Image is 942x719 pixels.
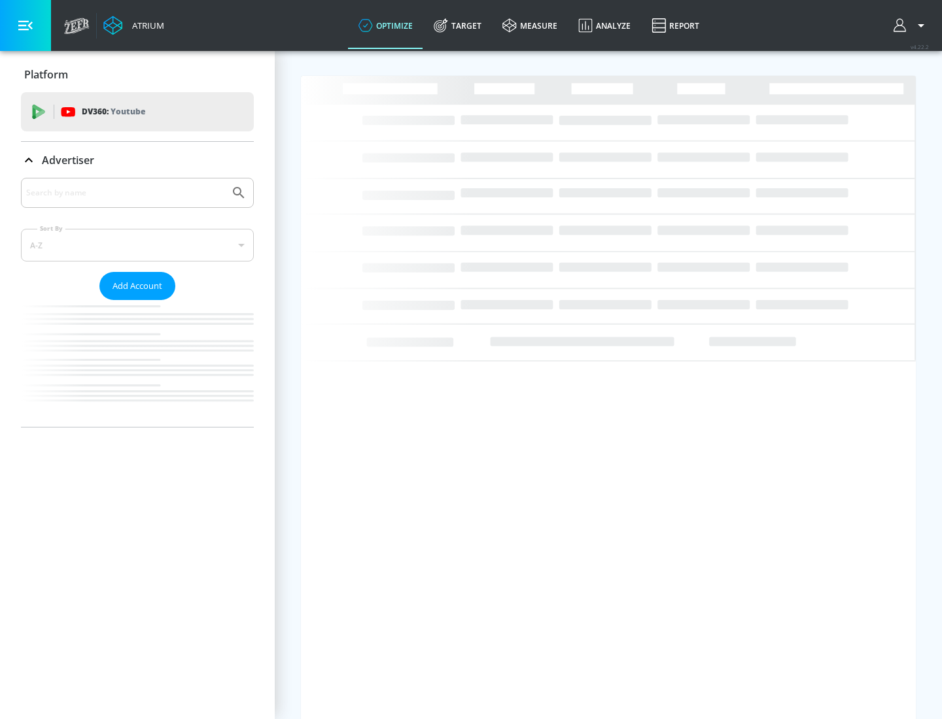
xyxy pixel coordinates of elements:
label: Sort By [37,224,65,233]
nav: list of Advertiser [21,300,254,427]
div: DV360: Youtube [21,92,254,131]
p: DV360: [82,105,145,119]
p: Advertiser [42,153,94,167]
a: measure [492,2,568,49]
div: Atrium [127,20,164,31]
a: Report [641,2,710,49]
div: A-Z [21,229,254,261]
p: Platform [24,67,68,82]
a: Analyze [568,2,641,49]
div: Platform [21,56,254,93]
a: Target [423,2,492,49]
div: Advertiser [21,178,254,427]
div: Advertiser [21,142,254,178]
span: v 4.22.2 [911,43,929,50]
a: Atrium [103,16,164,35]
button: Add Account [99,272,175,300]
a: optimize [348,2,423,49]
input: Search by name [26,184,224,201]
span: Add Account [113,278,162,293]
p: Youtube [111,105,145,118]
